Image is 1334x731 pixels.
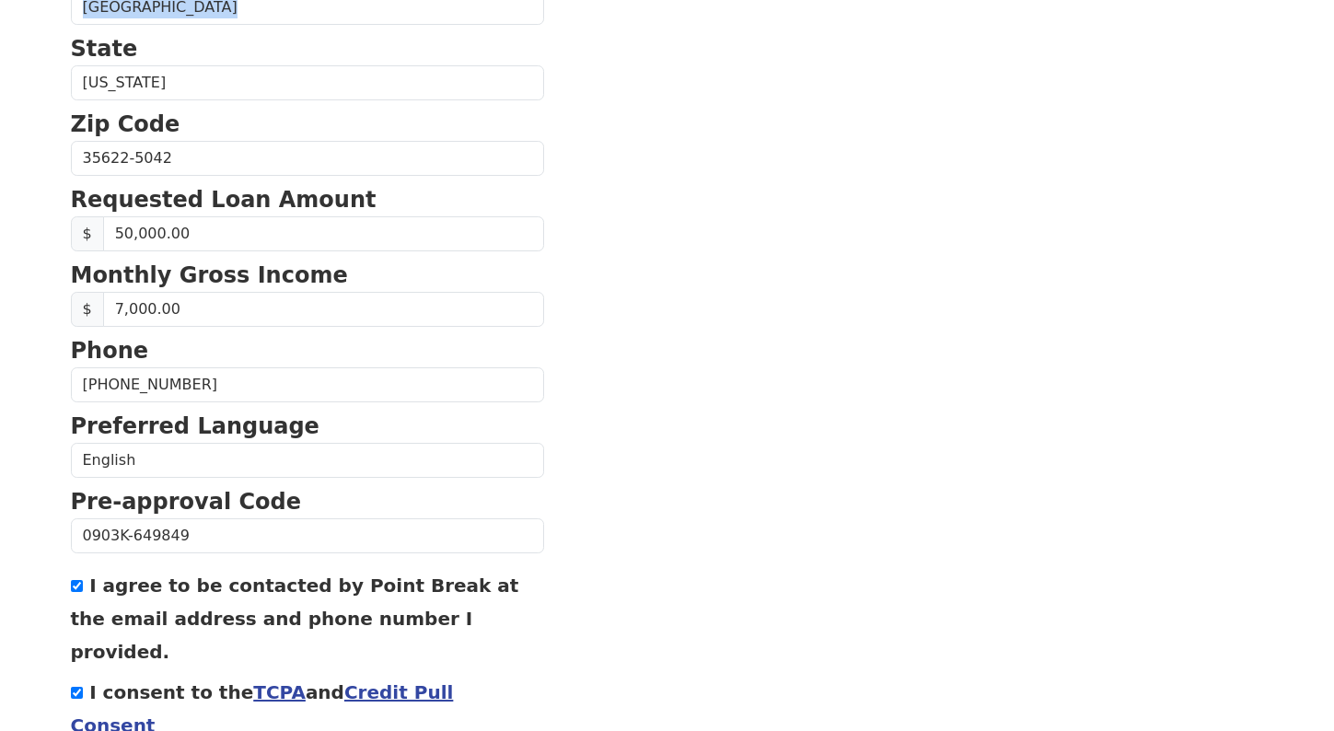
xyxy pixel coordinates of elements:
[71,574,519,663] label: I agree to be contacted by Point Break at the email address and phone number I provided.
[71,259,544,292] p: Monthly Gross Income
[71,367,544,402] input: Phone
[71,292,104,327] span: $
[253,681,306,703] a: TCPA
[71,413,319,439] strong: Preferred Language
[71,489,302,515] strong: Pre-approval Code
[103,216,544,251] input: Requested Loan Amount
[71,187,377,213] strong: Requested Loan Amount
[71,518,544,553] input: Pre-approval Code
[71,216,104,251] span: $
[71,36,138,62] strong: State
[71,338,149,364] strong: Phone
[71,141,544,176] input: Zip Code
[71,111,180,137] strong: Zip Code
[103,292,544,327] input: Monthly Gross Income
